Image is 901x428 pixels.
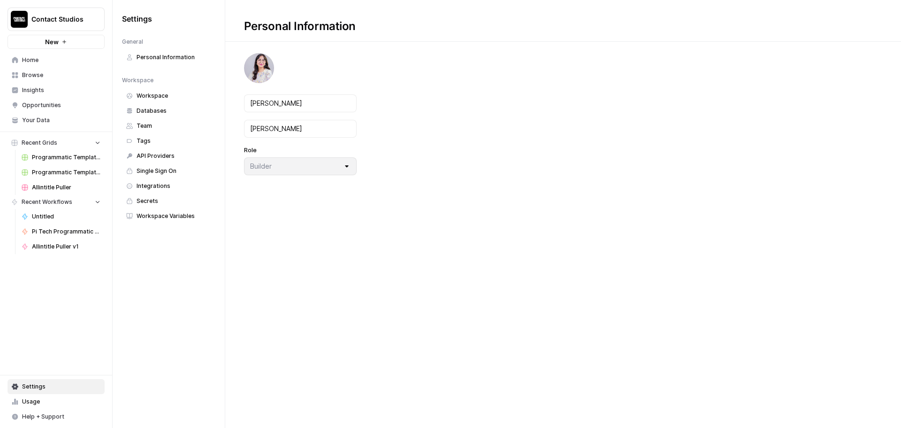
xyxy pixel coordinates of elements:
[17,209,105,224] a: Untitled
[22,382,100,391] span: Settings
[122,148,215,163] a: API Providers
[17,239,105,254] a: Allintitle Puller v1
[8,53,105,68] a: Home
[122,38,143,46] span: General
[137,137,211,145] span: Tags
[8,8,105,31] button: Workspace: Contact Studios
[8,68,105,83] a: Browse
[244,53,274,83] img: avatar
[137,122,211,130] span: Team
[32,212,100,221] span: Untitled
[32,183,100,192] span: Allintitle Puller
[122,76,153,85] span: Workspace
[137,107,211,115] span: Databases
[17,150,105,165] a: Programmatic Template [chatgpt prompts for] - AirOps
[8,35,105,49] button: New
[122,13,152,24] span: Settings
[22,412,100,421] span: Help + Support
[8,195,105,209] button: Recent Workflows
[137,152,211,160] span: API Providers
[8,83,105,98] a: Insights
[122,179,215,194] a: Integrations
[32,153,100,162] span: Programmatic Template [chatgpt prompts for] - AirOps
[22,71,100,79] span: Browse
[11,11,28,28] img: Contact Studios Logo
[8,136,105,150] button: Recent Grids
[244,145,357,155] label: Role
[8,379,105,394] a: Settings
[17,224,105,239] a: Pi Tech Programmatic Service pages
[137,197,211,205] span: Secrets
[122,133,215,148] a: Tags
[137,167,211,175] span: Single Sign On
[45,37,59,47] span: New
[137,182,211,190] span: Integrations
[17,165,105,180] a: Programmatic Template [prompts_ai for] - AirOps - prompts_ai for.csv
[122,118,215,133] a: Team
[22,56,100,64] span: Home
[22,86,100,94] span: Insights
[122,50,215,65] a: Personal Information
[22,198,72,206] span: Recent Workflows
[17,180,105,195] a: Allintitle Puller
[32,168,100,177] span: Programmatic Template [prompts_ai for] - AirOps - prompts_ai for.csv
[122,88,215,103] a: Workspace
[122,209,215,224] a: Workspace Variables
[31,15,88,24] span: Contact Studios
[137,212,211,220] span: Workspace Variables
[137,53,211,62] span: Personal Information
[225,19,374,34] div: Personal Information
[8,98,105,113] a: Opportunities
[8,113,105,128] a: Your Data
[32,227,100,236] span: Pi Tech Programmatic Service pages
[137,92,211,100] span: Workspace
[122,194,215,209] a: Secrets
[122,103,215,118] a: Databases
[22,116,100,125] span: Your Data
[122,163,215,179] a: Single Sign On
[32,242,100,251] span: Allintitle Puller v1
[8,409,105,424] button: Help + Support
[22,397,100,406] span: Usage
[22,139,57,147] span: Recent Grids
[22,101,100,109] span: Opportunities
[8,394,105,409] a: Usage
